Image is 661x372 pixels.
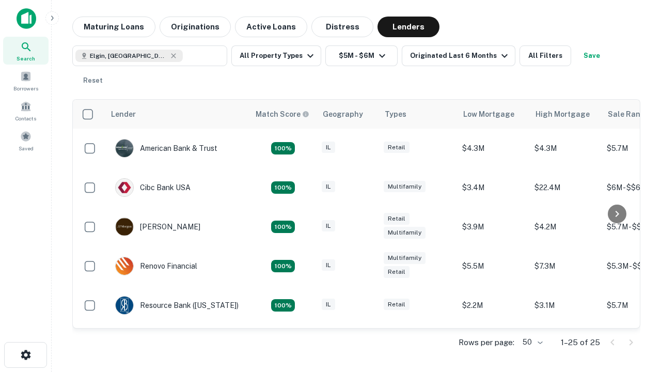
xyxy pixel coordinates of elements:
button: All Property Types [231,45,321,66]
iframe: Chat Widget [609,289,661,339]
th: Capitalize uses an advanced AI algorithm to match your search with the best lender. The match sco... [249,100,317,129]
th: High Mortgage [529,100,602,129]
td: $3.1M [529,286,602,325]
div: Retail [384,299,410,311]
td: $5.5M [457,246,529,286]
a: Search [3,37,49,65]
button: Reset [76,70,109,91]
div: IL [322,259,335,271]
div: Capitalize uses an advanced AI algorithm to match your search with the best lender. The match sco... [256,109,309,120]
div: IL [322,142,335,153]
button: Save your search to get updates of matches that match your search criteria. [575,45,608,66]
button: Distress [311,17,373,37]
div: Lender [111,108,136,120]
a: Contacts [3,97,49,125]
img: picture [116,218,133,236]
button: Lenders [377,17,439,37]
div: IL [322,220,335,232]
div: American Bank & Trust [115,139,217,158]
div: Multifamily [384,181,426,193]
img: picture [116,297,133,314]
button: Active Loans [235,17,307,37]
span: Elgin, [GEOGRAPHIC_DATA], [GEOGRAPHIC_DATA] [90,51,167,60]
div: IL [322,299,335,311]
span: Search [17,54,35,63]
div: Matching Properties: 4, hasApolloMatch: undefined [271,221,295,233]
h6: Match Score [256,109,307,120]
span: Contacts [15,114,36,122]
button: Originations [160,17,231,37]
div: High Mortgage [536,108,590,120]
img: capitalize-icon.png [17,8,36,29]
td: $3.4M [457,168,529,207]
th: Geography [317,100,379,129]
img: picture [116,179,133,196]
td: $7.3M [529,246,602,286]
div: Matching Properties: 4, hasApolloMatch: undefined [271,181,295,194]
td: $22.4M [529,168,602,207]
button: All Filters [520,45,571,66]
button: Maturing Loans [72,17,155,37]
img: picture [116,257,133,275]
a: Saved [3,127,49,154]
td: $4M [457,325,529,364]
a: Borrowers [3,67,49,95]
td: $2.2M [457,286,529,325]
td: $4M [529,325,602,364]
div: Low Mortgage [463,108,514,120]
div: Matching Properties: 7, hasApolloMatch: undefined [271,142,295,154]
div: Types [385,108,406,120]
td: $4.3M [529,129,602,168]
th: Low Mortgage [457,100,529,129]
div: Renovo Financial [115,257,197,275]
div: Cibc Bank USA [115,178,191,197]
div: Multifamily [384,227,426,239]
div: 50 [518,335,544,350]
td: $3.9M [457,207,529,246]
div: Multifamily [384,252,426,264]
div: Matching Properties: 4, hasApolloMatch: undefined [271,260,295,272]
div: IL [322,181,335,193]
p: Rows per page: [459,336,514,349]
td: $4.2M [529,207,602,246]
span: Saved [19,144,34,152]
div: Matching Properties: 4, hasApolloMatch: undefined [271,299,295,312]
button: Originated Last 6 Months [402,45,515,66]
div: Retail [384,213,410,225]
div: Resource Bank ([US_STATE]) [115,296,239,315]
span: Borrowers [13,84,38,92]
th: Types [379,100,457,129]
div: Geography [323,108,363,120]
div: [PERSON_NAME] [115,218,200,236]
button: $5M - $6M [325,45,398,66]
div: Retail [384,142,410,153]
div: Retail [384,266,410,278]
img: picture [116,139,133,157]
p: 1–25 of 25 [561,336,600,349]
div: Originated Last 6 Months [410,50,511,62]
td: $4.3M [457,129,529,168]
th: Lender [105,100,249,129]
